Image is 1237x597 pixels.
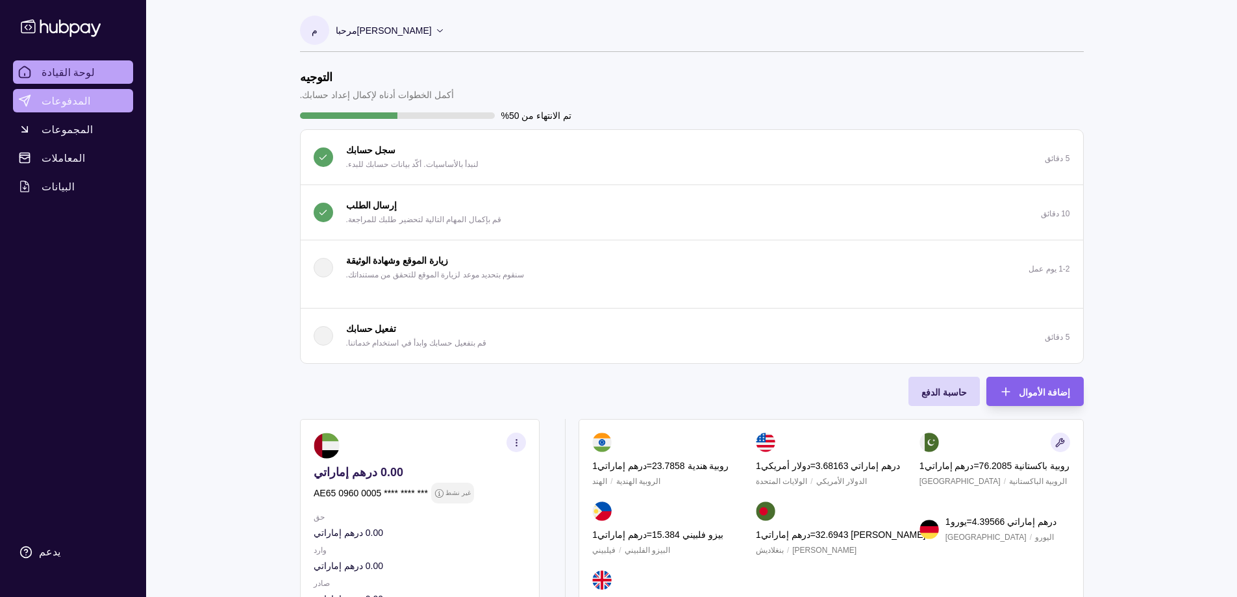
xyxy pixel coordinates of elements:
font: 10 دقائق [1041,209,1070,218]
font: يدعم [39,546,60,557]
font: [GEOGRAPHIC_DATA] [945,533,1027,542]
font: زيارة الموقع وشهادة الوثيقة [346,255,449,266]
font: 3.68163 [816,461,849,471]
font: درهم إماراتي [761,529,810,540]
font: روبية باكستانية [1014,461,1069,471]
img: الرقم الهيدروجيني [592,502,612,521]
button: حاسبة الدفع [908,377,980,406]
font: درهم إماراتي [597,461,647,471]
img: نحن [756,433,775,452]
font: درهم إماراتي [597,529,647,540]
font: = [647,461,652,471]
a: لوحة القيادة [13,60,133,84]
font: / [787,546,789,555]
font: تم الانتهاء من 50% [501,110,572,121]
a: المعاملات [13,146,133,170]
img: بك [919,433,939,452]
font: صادر [314,579,330,588]
font: حق [314,513,325,522]
a: البيانات [13,175,133,198]
font: الدولار الأمريكي [816,477,867,486]
font: درهم إماراتي [1007,516,1056,527]
button: تفعيل حسابك قم بتفعيل حسابك وابدأ في استخدام خدماتنا.5 دقائق [301,309,1083,363]
font: سجل حسابك [346,145,396,155]
font: الروبية الباكستانية [1009,477,1067,486]
a: يدعم [13,539,133,566]
font: 0.00 درهم إماراتي [314,561,383,571]
div: زيارة الموقع وشهادة الوثيقة سنقوم بتحديد موعد لزيارة الموقع للتحقق من مستنداتك.1-2 يوم عمل [301,295,1083,308]
font: 1 [592,529,597,540]
font: بنغلاديش [756,546,784,555]
font: غير نشط [445,489,470,496]
font: 1-2 يوم عمل [1029,264,1069,273]
button: إضافة الأموال [986,377,1084,406]
font: وارد [314,546,327,555]
font: بيزو فلبيني [682,529,723,540]
font: م [312,25,318,36]
font: / [619,546,621,555]
font: 76.2085 [979,461,1012,471]
font: 1 [592,461,597,471]
font: التوجيه [300,71,332,84]
font: فيلبيني [592,546,616,555]
font: = [810,529,816,540]
font: درهم إماراتي [925,461,974,471]
font: سنقوم بتحديد موعد لزيارة الموقع للتحقق من مستنداتك. [346,270,525,279]
font: المدفوعات [42,94,91,107]
font: / [1004,477,1006,486]
font: الهند [592,477,607,486]
font: 15.384 [652,529,680,540]
font: [PERSON_NAME] [851,529,925,540]
font: = [967,516,972,527]
img: جيجا بايت [592,570,612,590]
font: المجموعات [42,123,94,136]
font: 4.39566 [972,516,1005,527]
font: 1 [756,461,761,471]
font: دولار أمريكي [761,461,810,471]
font: 0.00 درهم إماراتي [314,527,383,538]
button: إرسال الطلب قم بإكمال المهام التالية لتحضير طلبك للمراجعة.10 دقائق [301,185,1083,240]
font: المعاملات [42,151,86,164]
font: روبية هندية [688,461,729,471]
font: أكمل الخطوات أدناه لإكمال إعداد حسابك. [300,90,454,100]
font: [PERSON_NAME] [357,25,432,36]
font: درهم إماراتي [851,461,900,471]
font: [PERSON_NAME] [792,546,856,555]
font: 0.00 درهم إماراتي [314,466,403,479]
font: قم بتفعيل حسابك وابدأ في استخدام خدماتنا. [346,338,486,348]
font: قم بإكمال المهام التالية لتحضير طلبك للمراجعة. [346,215,501,224]
font: / [1030,533,1032,542]
font: 1 [919,461,925,471]
font: لنبدأ بالأساسيات. أكّد بيانات حسابك للبدء. [346,160,479,169]
button: سجل حسابك لنبدأ بالأساسيات. أكّد بيانات حسابك للبدء.5 دقائق [301,130,1083,184]
font: / [810,477,812,486]
font: اليورو [1035,533,1054,542]
font: 1 [945,516,951,527]
a: المجموعات [13,118,133,141]
font: إضافة الأموال [1019,387,1071,398]
font: = [973,461,979,471]
img: دي [919,520,939,539]
button: زيارة الموقع وشهادة الوثيقة سنقوم بتحديد موعد لزيارة الموقع للتحقق من مستنداتك.1-2 يوم عمل [301,240,1083,295]
img: ب د [756,502,775,521]
font: = [647,529,652,540]
font: الولايات المتحدة [756,477,807,486]
font: = [810,461,816,471]
font: إرسال الطلب [346,200,397,210]
font: يورو [951,516,967,527]
font: 5 دقائق [1045,333,1069,342]
font: 5 دقائق [1045,154,1069,163]
font: البيزو الفلبيني [625,546,670,555]
font: مرحبا [336,25,357,36]
img: ae [314,433,340,459]
font: البيانات [42,180,75,193]
font: [GEOGRAPHIC_DATA] [919,477,1001,486]
font: 32.6943 [816,529,849,540]
font: لوحة القيادة [42,66,95,79]
font: 1 [756,529,761,540]
img: في [592,433,612,452]
font: 23.7858 [652,461,685,471]
font: حاسبة الدفع [921,387,967,398]
font: / [610,477,612,486]
font: تفعيل حسابك [346,324,397,334]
